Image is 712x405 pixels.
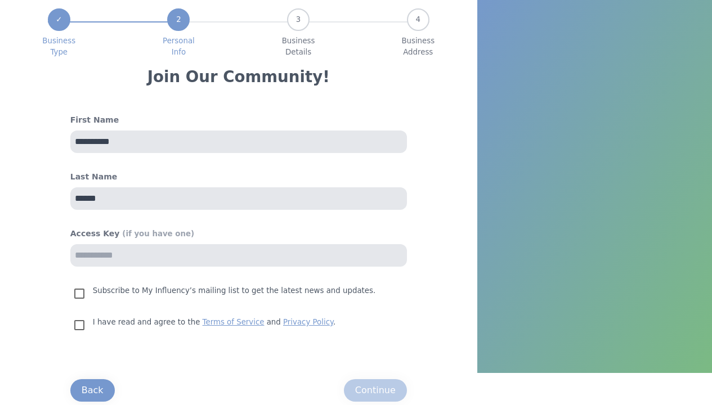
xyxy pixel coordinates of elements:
div: Back [82,384,104,397]
div: 3 [287,8,310,31]
p: Subscribe to My Influency’s mailing list to get the latest news and updates. [93,285,375,297]
h4: First Name [70,114,407,126]
button: Back [70,379,115,402]
p: I have read and agree to the and . [93,316,335,328]
h4: Last Name [70,171,407,183]
span: Business Type [42,35,75,58]
span: Business Details [282,35,315,58]
div: Continue [355,384,396,397]
div: ✓ [48,8,70,31]
div: 4 [407,8,429,31]
button: Continue [344,379,407,402]
a: Privacy Policy [283,318,333,326]
h4: Access Key [70,228,407,240]
a: Terms of Service [203,318,265,326]
span: Personal Info [163,35,195,58]
h3: Join Our Community! [147,67,330,87]
span: Business Address [401,35,435,58]
span: (if you have one) [122,229,194,238]
div: 2 [167,8,190,31]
